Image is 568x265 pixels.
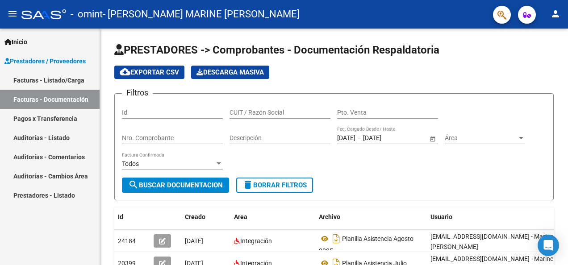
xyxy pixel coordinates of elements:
[430,233,553,250] span: [EMAIL_ADDRESS][DOMAIN_NAME] - Marine [PERSON_NAME]
[128,181,223,189] span: Buscar Documentacion
[120,68,179,76] span: Exportar CSV
[7,8,18,19] mat-icon: menu
[122,178,229,193] button: Buscar Documentacion
[114,207,150,227] datatable-header-cell: Id
[181,207,230,227] datatable-header-cell: Creado
[427,207,561,227] datatable-header-cell: Usuario
[191,66,269,79] button: Descarga Masiva
[242,179,253,190] mat-icon: delete
[240,237,272,244] span: Integración
[118,237,136,244] span: 24184
[185,213,205,220] span: Creado
[4,56,86,66] span: Prestadores / Proveedores
[191,66,269,79] app-download-masive: Descarga masiva de comprobantes (adjuntos)
[445,134,517,142] span: Área
[538,235,559,256] div: Open Intercom Messenger
[315,207,427,227] datatable-header-cell: Archivo
[120,66,130,77] mat-icon: cloud_download
[4,37,27,47] span: Inicio
[337,134,355,142] input: Fecha inicio
[236,178,313,193] button: Borrar Filtros
[103,4,300,24] span: - [PERSON_NAME] MARINE [PERSON_NAME]
[128,179,139,190] mat-icon: search
[428,134,437,143] button: Open calendar
[122,87,153,99] h3: Filtros
[118,213,123,220] span: Id
[319,213,340,220] span: Archivo
[234,213,247,220] span: Area
[242,181,307,189] span: Borrar Filtros
[319,235,413,254] span: Planilla Asistencia Agosto 2025
[230,207,315,227] datatable-header-cell: Area
[550,8,561,19] mat-icon: person
[114,66,184,79] button: Exportar CSV
[122,160,139,167] span: Todos
[71,4,103,24] span: - omint
[357,134,361,142] span: –
[363,134,407,142] input: Fecha fin
[185,237,203,244] span: [DATE]
[430,213,452,220] span: Usuario
[196,68,264,76] span: Descarga Masiva
[330,232,342,246] i: Descargar documento
[114,44,439,56] span: PRESTADORES -> Comprobantes - Documentación Respaldatoria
